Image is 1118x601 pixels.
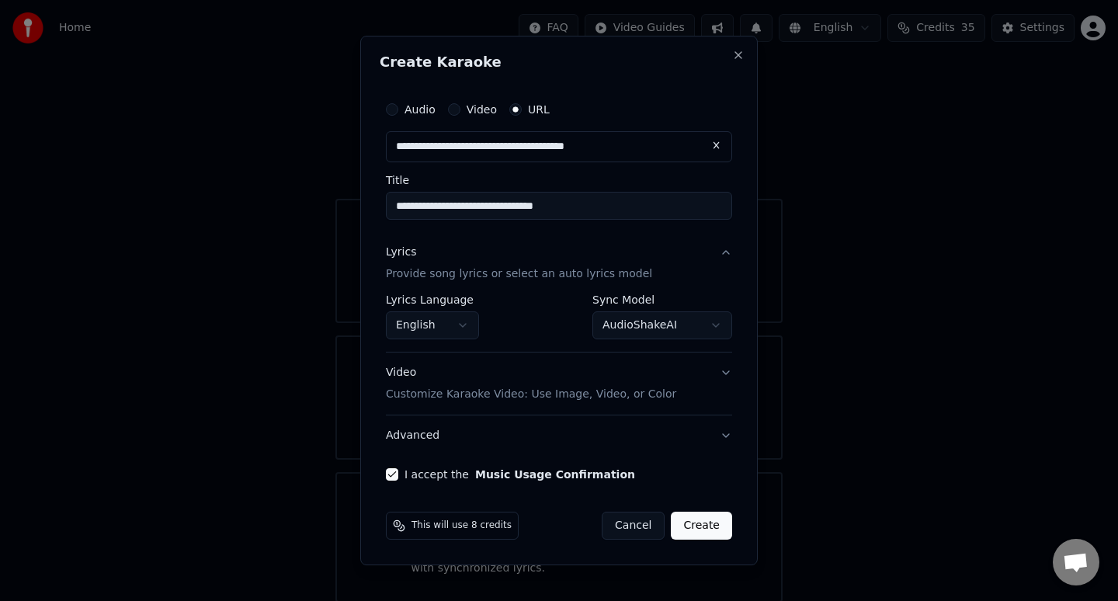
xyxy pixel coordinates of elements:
label: I accept the [404,469,635,480]
label: Sync Model [592,294,732,305]
p: Customize Karaoke Video: Use Image, Video, or Color [386,387,676,402]
div: Lyrics [386,245,416,260]
button: Cancel [602,512,665,540]
div: Video [386,365,676,402]
button: Advanced [386,415,732,456]
label: Video [467,104,497,115]
button: Create [671,512,732,540]
button: LyricsProvide song lyrics or select an auto lyrics model [386,232,732,294]
div: LyricsProvide song lyrics or select an auto lyrics model [386,294,732,352]
span: This will use 8 credits [411,519,512,532]
h2: Create Karaoke [380,55,738,69]
label: URL [528,104,550,115]
p: Provide song lyrics or select an auto lyrics model [386,266,652,282]
label: Title [386,175,732,186]
label: Audio [404,104,436,115]
label: Lyrics Language [386,294,479,305]
button: VideoCustomize Karaoke Video: Use Image, Video, or Color [386,353,732,415]
button: I accept the [475,469,635,480]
